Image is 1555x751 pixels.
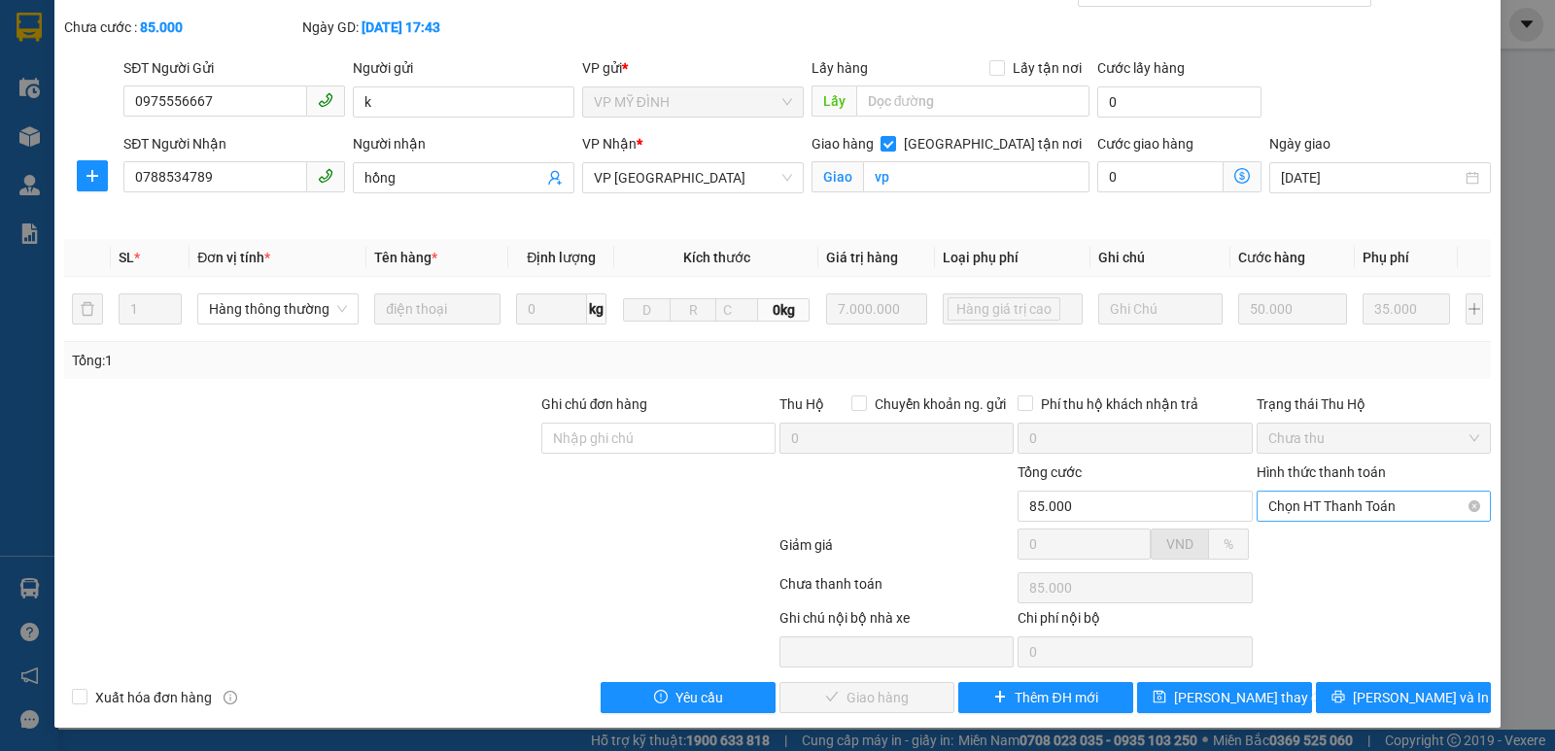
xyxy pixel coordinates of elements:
[594,163,792,192] span: VP Cầu Yên Xuân
[896,133,1089,154] span: [GEOGRAPHIC_DATA] tận nơi
[1097,161,1224,192] input: Cước giao hàng
[1098,293,1223,324] input: Ghi Chú
[1018,607,1252,636] div: Chi phí nội bộ
[318,168,333,184] span: phone
[867,393,1014,415] span: Chuyển khoản ng. gửi
[362,19,440,35] b: [DATE] 17:43
[587,293,606,324] span: kg
[675,687,723,708] span: Yêu cầu
[812,161,863,192] span: Giao
[1363,250,1409,265] span: Phụ phí
[1331,690,1345,705] span: printer
[812,60,868,76] span: Lấy hàng
[1015,687,1097,708] span: Thêm ĐH mới
[958,682,1133,713] button: plusThêm ĐH mới
[935,239,1089,277] th: Loại phụ phí
[683,250,750,265] span: Kích thước
[948,297,1060,321] span: Hàng giá trị cao
[863,161,1090,192] input: Giao tận nơi
[826,293,927,324] input: 0
[1153,690,1166,705] span: save
[527,250,596,265] span: Định lượng
[140,19,183,35] b: 85.000
[601,682,776,713] button: exclamation-circleYêu cầu
[224,691,237,704] span: info-circle
[374,250,437,265] span: Tên hàng
[1174,687,1330,708] span: [PERSON_NAME] thay đổi
[541,423,776,454] input: Ghi chú đơn hàng
[779,396,824,412] span: Thu Hộ
[1090,239,1230,277] th: Ghi chú
[826,250,898,265] span: Giá trị hàng
[87,687,220,708] span: Xuất hóa đơn hàng
[1018,464,1082,480] span: Tổng cước
[777,534,1016,568] div: Giảm giá
[1269,136,1330,152] label: Ngày giao
[1097,136,1193,152] label: Cước giao hàng
[1097,86,1261,118] input: Cước lấy hàng
[197,250,270,265] span: Đơn vị tính
[1257,464,1386,480] label: Hình thức thanh toán
[1166,536,1193,552] span: VND
[1466,293,1483,324] button: plus
[654,690,668,705] span: exclamation-circle
[1238,293,1347,324] input: 0
[209,294,347,324] span: Hàng thông thường
[1005,57,1089,79] span: Lấy tận nơi
[956,298,1052,320] span: Hàng giá trị cao
[72,350,602,371] div: Tổng: 1
[547,170,563,186] span: user-add
[582,57,804,79] div: VP gửi
[353,133,574,154] div: Người nhận
[1137,682,1312,713] button: save[PERSON_NAME] thay đổi
[670,298,716,322] input: R
[119,250,134,265] span: SL
[1257,393,1491,415] div: Trạng thái Thu Hộ
[1353,687,1489,708] span: [PERSON_NAME] và In
[77,160,108,191] button: plus
[541,396,648,412] label: Ghi chú đơn hàng
[374,293,501,324] input: VD: Bàn, Ghế
[1316,682,1491,713] button: printer[PERSON_NAME] và In
[777,573,1016,607] div: Chưa thanh toán
[582,136,637,152] span: VP Nhận
[758,298,810,322] span: 0kg
[1234,168,1250,184] span: dollar-circle
[993,690,1007,705] span: plus
[353,57,574,79] div: Người gửi
[1238,250,1305,265] span: Cước hàng
[715,298,758,322] input: C
[123,133,345,154] div: SĐT Người Nhận
[779,607,1014,636] div: Ghi chú nội bộ nhà xe
[1097,60,1185,76] label: Cước lấy hàng
[812,85,856,117] span: Lấy
[1033,393,1206,415] span: Phí thu hộ khách nhận trả
[1469,500,1480,512] span: close-circle
[1224,536,1233,552] span: %
[64,17,298,38] div: Chưa cước :
[1281,167,1462,188] input: Ngày giao
[1268,492,1479,521] span: Chọn HT Thanh Toán
[623,298,670,322] input: D
[318,92,333,108] span: phone
[302,17,536,38] div: Ngày GD:
[78,168,107,184] span: plus
[812,136,874,152] span: Giao hàng
[594,87,792,117] span: VP MỸ ĐÌNH
[123,57,345,79] div: SĐT Người Gửi
[856,85,1090,117] input: Dọc đường
[72,293,103,324] button: delete
[1268,424,1479,453] span: Chưa thu
[779,682,954,713] button: checkGiao hàng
